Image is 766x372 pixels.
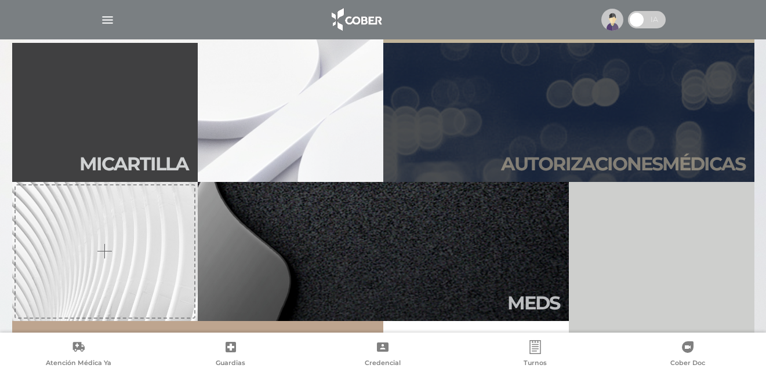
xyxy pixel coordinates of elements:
[670,359,705,369] span: Cober Doc
[507,292,560,314] h2: Meds
[155,340,307,370] a: Guardias
[325,6,386,34] img: logo_cober_home-white.png
[524,359,547,369] span: Turnos
[12,43,198,182] a: Micartilla
[46,359,111,369] span: Atención Médica Ya
[601,9,623,31] img: profile-placeholder.svg
[100,13,115,27] img: Cober_menu-lines-white.svg
[79,153,188,175] h2: Mi car tilla
[501,153,745,175] h2: Autori zaciones médicas
[307,340,459,370] a: Credencial
[459,340,612,370] a: Turnos
[2,340,155,370] a: Atención Médica Ya
[611,340,764,370] a: Cober Doc
[365,359,401,369] span: Credencial
[198,182,569,321] a: Meds
[216,359,245,369] span: Guardias
[383,43,754,182] a: Autorizacionesmédicas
